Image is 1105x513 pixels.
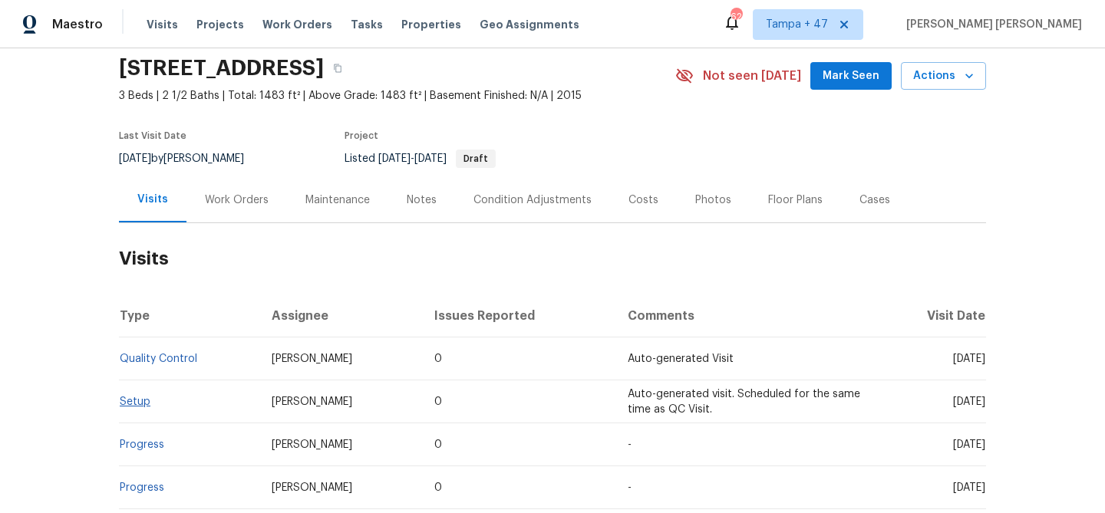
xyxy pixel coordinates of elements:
div: Maintenance [305,192,370,208]
div: 624 [731,9,741,25]
span: Draft [457,154,494,163]
div: Visits [137,192,168,207]
span: 0 [434,396,442,407]
th: Issues Reported [422,294,615,337]
h2: [STREET_ADDRESS] [119,61,324,76]
button: Actions [901,62,986,90]
span: [DATE] [119,153,151,164]
span: Tasks [351,19,383,30]
span: - [628,482,632,493]
a: Progress [120,482,164,493]
button: Mark Seen [810,62,892,90]
span: Project [345,131,378,140]
span: [DATE] [953,482,985,493]
a: Progress [120,439,164,450]
div: by [PERSON_NAME] [119,150,262,168]
span: [PERSON_NAME] [272,396,352,407]
div: Costs [628,192,658,208]
span: [DATE] [953,439,985,450]
div: Notes [407,192,437,208]
div: Photos [695,192,731,208]
span: Tampa + 47 [766,17,828,32]
span: 0 [434,439,442,450]
span: Auto-generated Visit [628,354,734,364]
span: 3 Beds | 2 1/2 Baths | Total: 1483 ft² | Above Grade: 1483 ft² | Basement Finished: N/A | 2015 [119,88,675,104]
th: Visit Date [876,294,986,337]
span: 0 [434,482,442,493]
span: - [628,439,632,450]
span: Last Visit Date [119,131,186,140]
span: Properties [401,17,461,32]
a: Setup [120,396,150,407]
h2: Visits [119,223,986,294]
span: Actions [913,67,974,86]
span: Work Orders [262,17,332,32]
span: - [378,153,447,164]
div: Condition Adjustments [473,192,592,208]
button: Copy Address [324,54,351,82]
th: Assignee [259,294,422,337]
span: [DATE] [378,153,411,164]
div: Floor Plans [768,192,823,208]
span: Listed [345,153,496,164]
span: [DATE] [414,153,447,164]
a: Quality Control [120,354,197,364]
span: Geo Assignments [480,17,579,32]
span: Not seen [DATE] [703,68,801,84]
th: Type [119,294,259,337]
span: [PERSON_NAME] [272,482,352,493]
div: Cases [859,192,890,208]
span: Maestro [52,17,103,32]
span: Mark Seen [823,67,879,86]
span: Auto-generated visit. Scheduled for the same time as QC Visit. [628,389,860,415]
span: [PERSON_NAME] [272,354,352,364]
span: [PERSON_NAME] [272,439,352,450]
div: Work Orders [205,192,269,208]
th: Comments [615,294,876,337]
span: 0 [434,354,442,364]
span: [DATE] [953,396,985,407]
span: Visits [147,17,178,32]
span: Projects [196,17,244,32]
span: [PERSON_NAME] [PERSON_NAME] [900,17,1082,32]
span: [DATE] [953,354,985,364]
